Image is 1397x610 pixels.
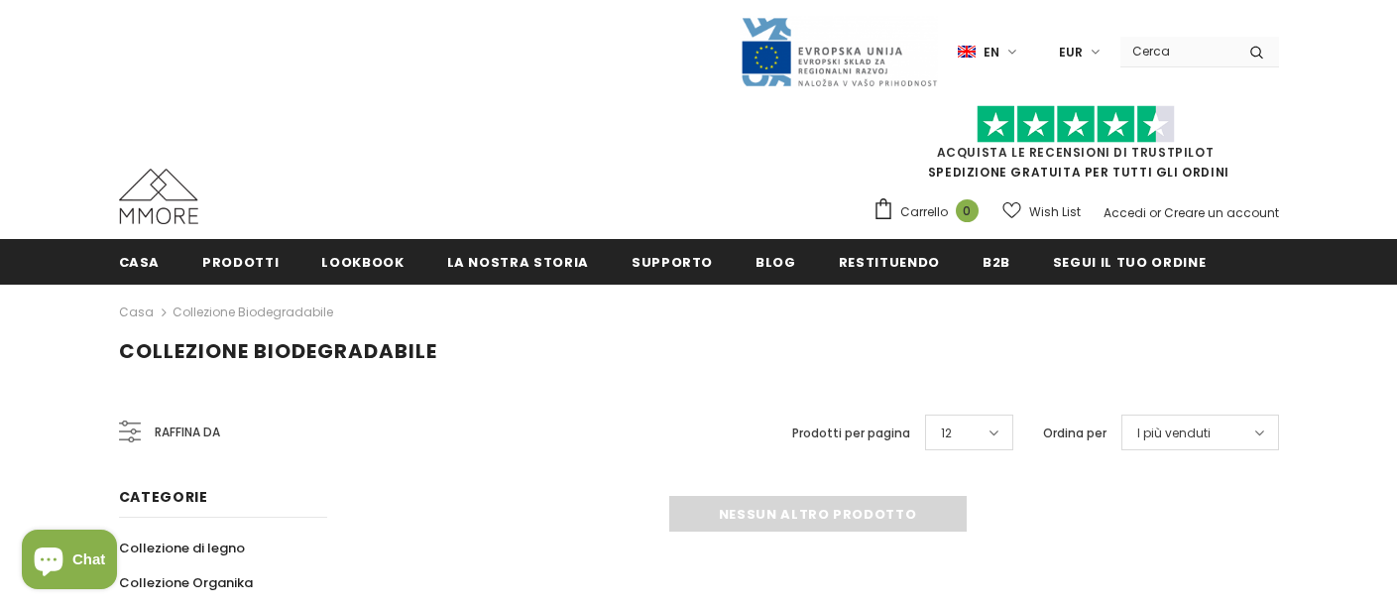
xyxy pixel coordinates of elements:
a: Wish List [1002,194,1081,229]
span: SPEDIZIONE GRATUITA PER TUTTI GLI ORDINI [873,114,1279,181]
span: 12 [941,424,952,443]
a: Casa [119,301,154,324]
a: Accedi [1104,204,1146,221]
span: Collezione di legno [119,539,245,557]
span: I più venduti [1137,424,1211,443]
span: supporto [632,253,713,272]
img: i-lang-1.png [958,44,976,61]
span: Categorie [119,487,208,507]
a: Collezione di legno [119,531,245,565]
span: Wish List [1029,202,1081,222]
img: Fidati di Pilot Stars [977,105,1175,144]
span: Collezione Organika [119,573,253,592]
a: Restituendo [839,239,940,284]
a: Blog [756,239,796,284]
span: Raffina da [155,422,220,443]
span: en [984,43,999,62]
span: La nostra storia [447,253,589,272]
span: Carrello [900,202,948,222]
span: Segui il tuo ordine [1053,253,1206,272]
a: Prodotti [202,239,279,284]
a: Casa [119,239,161,284]
span: or [1149,204,1161,221]
a: Collezione biodegradabile [173,304,333,320]
span: Blog [756,253,796,272]
span: 0 [956,199,979,222]
img: Javni Razpis [740,16,938,88]
span: EUR [1059,43,1083,62]
span: Collezione biodegradabile [119,337,437,365]
a: La nostra storia [447,239,589,284]
img: Casi MMORE [119,169,198,224]
a: Carrello 0 [873,197,989,227]
a: Segui il tuo ordine [1053,239,1206,284]
inbox-online-store-chat: Shopify online store chat [16,530,123,594]
a: B2B [983,239,1010,284]
span: Prodotti [202,253,279,272]
input: Search Site [1120,37,1234,65]
a: Lookbook [321,239,404,284]
a: Collezione Organika [119,565,253,600]
label: Prodotti per pagina [792,424,910,443]
span: Restituendo [839,253,940,272]
label: Ordina per [1043,424,1106,443]
span: Lookbook [321,253,404,272]
a: supporto [632,239,713,284]
a: Javni Razpis [740,43,938,60]
span: B2B [983,253,1010,272]
a: Creare un account [1164,204,1279,221]
span: Casa [119,253,161,272]
a: Acquista le recensioni di TrustPilot [937,144,1215,161]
